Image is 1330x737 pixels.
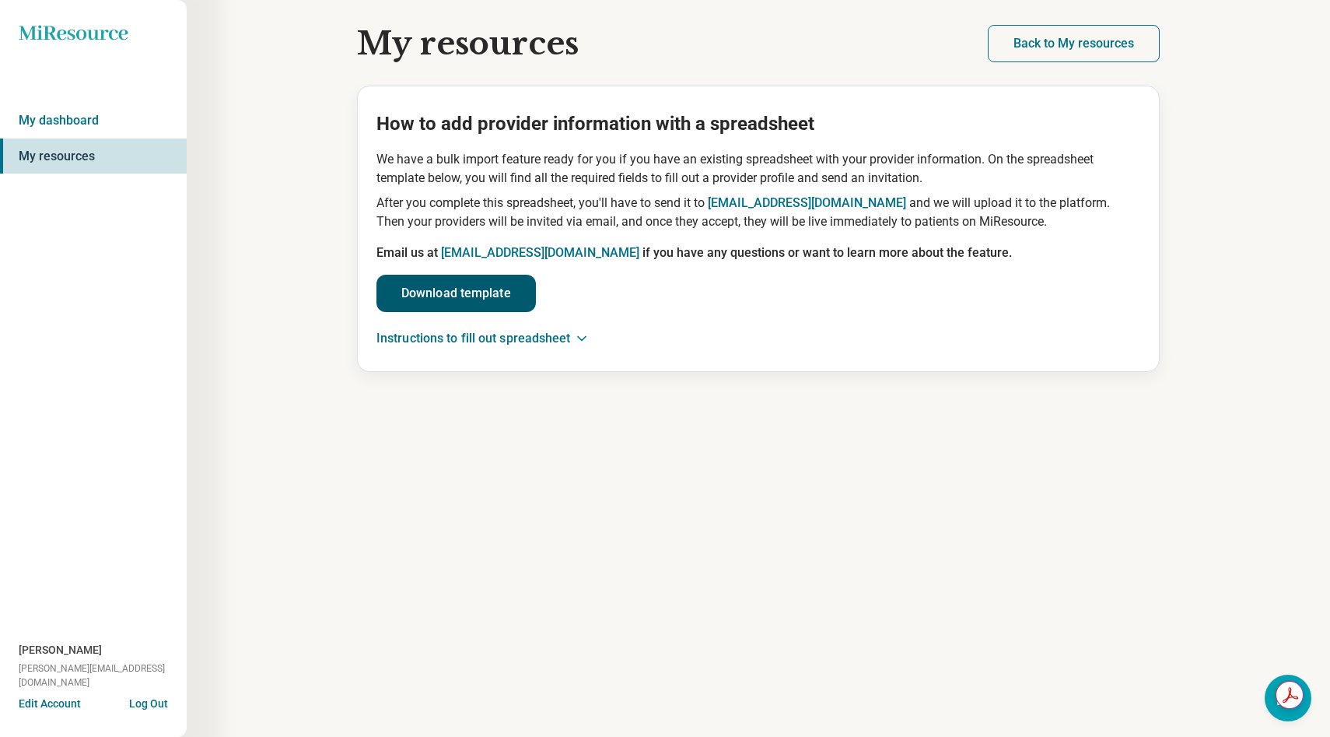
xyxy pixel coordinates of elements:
[376,111,814,138] h2: How to add provider information with a spreadsheet
[129,696,168,708] button: Log Out
[1265,675,1311,721] a: Open chat
[376,194,1140,231] p: After you complete this spreadsheet, you'll have to send it to and we will upload it to the platf...
[19,642,102,658] span: [PERSON_NAME]
[441,245,639,260] a: [EMAIL_ADDRESS][DOMAIN_NAME]
[376,331,583,346] button: Instructions to fill out spreadsheet
[988,25,1160,62] button: Back to My resources
[19,662,187,690] span: [PERSON_NAME][EMAIL_ADDRESS][DOMAIN_NAME]
[19,696,81,712] button: Edit Account
[376,150,1140,188] p: We have a bulk import feature ready for you if you have an existing spreadsheet with your provide...
[357,26,579,61] h1: My resources
[708,195,906,210] a: [EMAIL_ADDRESS][DOMAIN_NAME]
[376,275,536,312] a: Download template
[376,244,1012,262] p: Email us at if you have any questions or want to learn more about the feature.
